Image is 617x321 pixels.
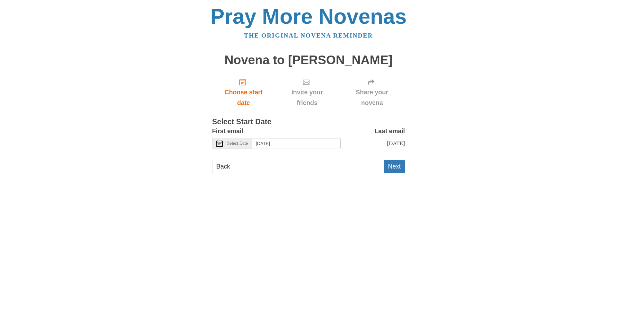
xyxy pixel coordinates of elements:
[345,87,398,108] span: Share your novena
[212,53,405,67] h1: Novena to [PERSON_NAME]
[212,126,243,136] label: First email
[212,118,405,126] h3: Select Start Date
[210,4,407,28] a: Pray More Novenas
[387,140,405,146] span: [DATE]
[227,141,248,146] span: Select Date
[282,87,333,108] span: Invite your friends
[244,32,373,39] a: The original novena reminder
[219,87,269,108] span: Choose start date
[275,73,339,111] div: Click "Next" to confirm your start date first.
[212,73,275,111] a: Choose start date
[339,73,405,111] div: Click "Next" to confirm your start date first.
[374,126,405,136] label: Last email
[384,160,405,173] button: Next
[212,160,234,173] a: Back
